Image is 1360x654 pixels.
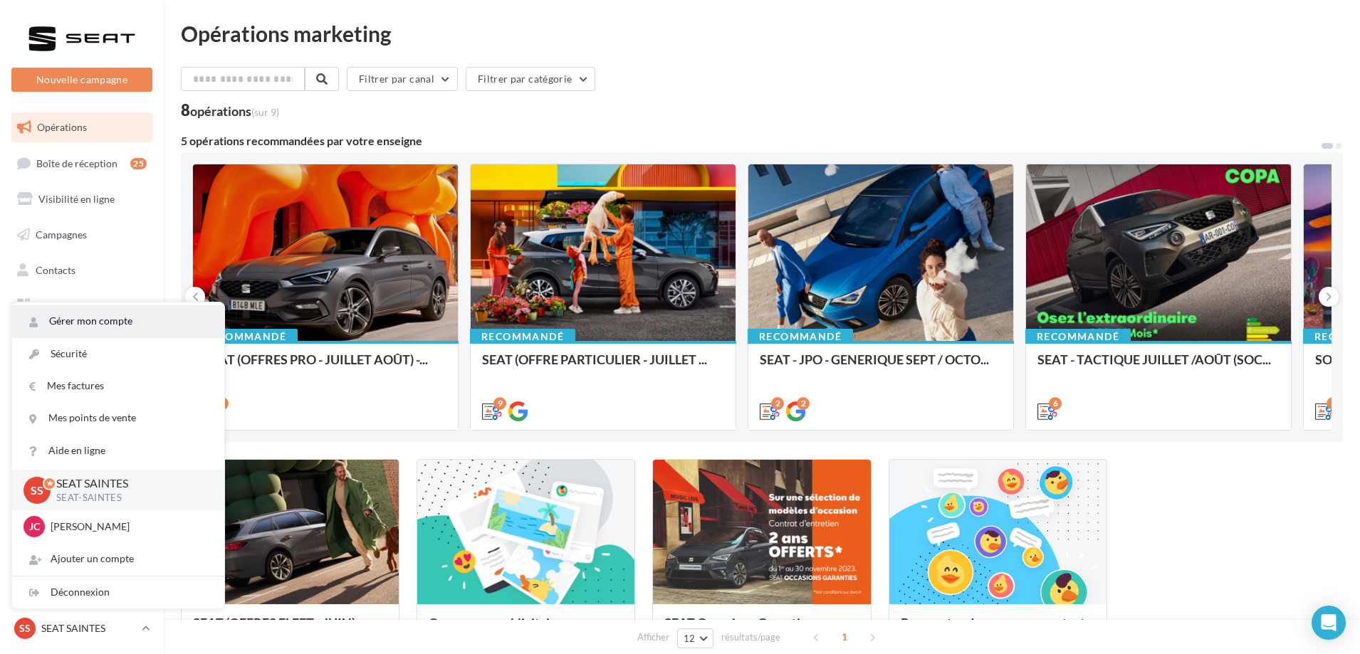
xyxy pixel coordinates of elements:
[204,352,428,367] span: SEAT (OFFRES PRO - JUILLET AOÛT) -...
[36,157,117,169] span: Boîte de réception
[41,621,136,635] p: SEAT SAINTES
[36,299,94,311] span: Médiathèque
[760,352,989,367] span: SEAT - JPO - GENERIQUE SEPT / OCTO...
[797,397,810,410] div: 2
[37,121,87,133] span: Opérations
[9,112,155,142] a: Opérations
[721,631,780,644] span: résultats/page
[771,397,784,410] div: 2
[677,628,713,648] button: 12
[190,105,279,117] div: opérations
[347,67,458,91] button: Filtrer par canal
[12,338,224,370] a: Sécurité
[181,135,1320,147] div: 5 opérations recommandées par votre enseigne
[251,106,279,118] span: (sur 9)
[56,492,202,505] p: SEAT-SAINTES
[466,67,595,91] button: Filtrer par catégorie
[193,615,362,645] span: SEAT (OFFRES FLEET - JUIN) - [GEOGRAPHIC_DATA]...
[9,290,155,320] a: Médiathèque
[130,158,147,169] div: 25
[36,263,75,275] span: Contacts
[31,482,43,498] span: SS
[29,519,40,534] span: JC
[1327,397,1339,410] div: 3
[36,228,87,241] span: Campagnes
[1037,352,1271,367] span: SEAT - TACTIQUE JUILLET /AOÛT (SOC...
[12,576,224,608] div: Déconnexion
[9,220,155,250] a: Campagnes
[12,402,224,434] a: Mes points de vente
[833,626,856,648] span: 1
[429,615,567,631] span: Campagnes publicitaires
[1049,397,1062,410] div: 6
[192,329,298,344] div: Recommandé
[56,475,202,492] p: SEAT SAINTES
[637,631,669,644] span: Afficher
[12,370,224,402] a: Mes factures
[19,621,31,635] span: SS
[11,68,152,92] button: Nouvelle campagne
[181,23,1343,44] div: Opérations marketing
[748,329,853,344] div: Recommandé
[1025,329,1131,344] div: Recommandé
[181,102,279,118] div: 8
[12,305,224,337] a: Gérer mon compte
[9,326,155,356] a: Calendrier
[12,435,224,467] a: Aide en ligne
[11,615,152,642] a: SS SEAT SAINTES
[1312,606,1346,640] div: Open Intercom Messenger
[482,352,707,367] span: SEAT (OFFRE PARTICULIER - JUILLET ...
[664,615,813,631] span: SEAT Occasions Garanties
[470,329,575,344] div: Recommandé
[9,255,155,285] a: Contacts
[38,193,115,205] span: Visibilité en ligne
[51,519,207,534] p: [PERSON_NAME]
[684,633,696,644] span: 12
[9,408,155,450] a: Campagnes DataOnDemand
[9,148,155,179] a: Boîte de réception25
[9,362,155,404] a: PLV et print personnalisable
[12,543,224,575] div: Ajouter un compte
[493,397,506,410] div: 9
[9,184,155,214] a: Visibilité en ligne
